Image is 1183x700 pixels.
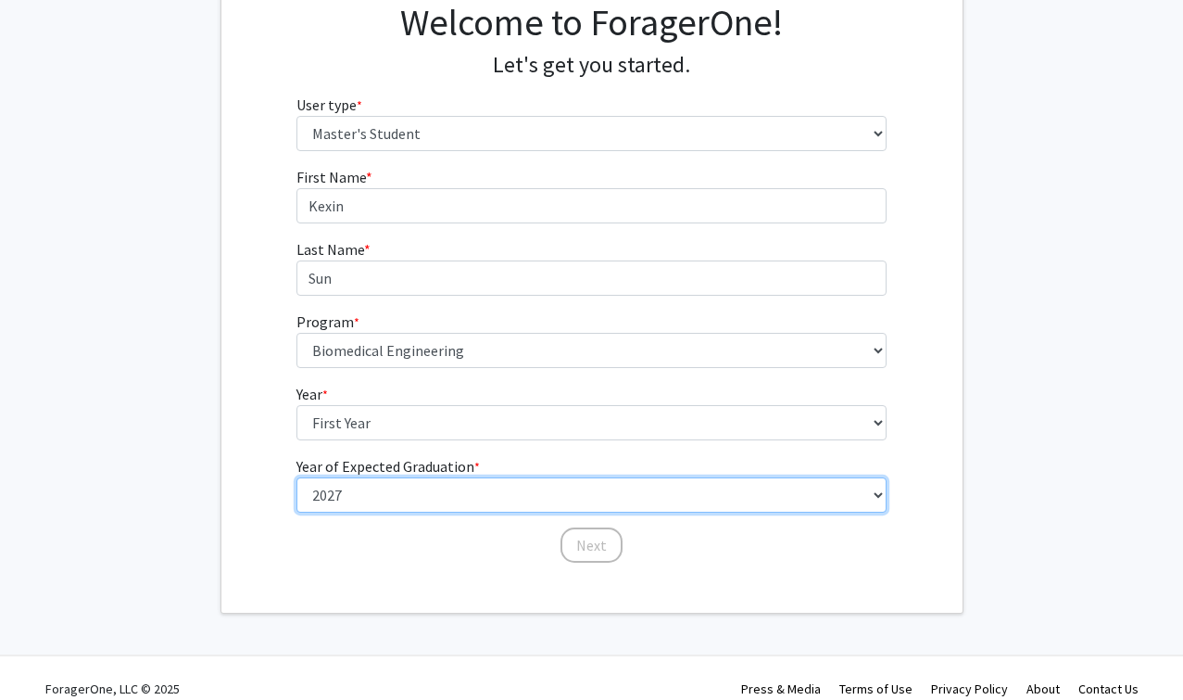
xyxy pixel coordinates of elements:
[296,168,366,186] span: First Name
[560,528,623,563] button: Next
[296,311,359,333] label: Program
[296,94,362,116] label: User type
[1078,681,1139,697] a: Contact Us
[296,383,328,405] label: Year
[14,617,79,686] iframe: Chat
[839,681,912,697] a: Terms of Use
[296,455,480,477] label: Year of Expected Graduation
[296,240,364,259] span: Last Name
[741,681,821,697] a: Press & Media
[1026,681,1060,697] a: About
[296,52,887,79] h4: Let's get you started.
[931,681,1008,697] a: Privacy Policy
